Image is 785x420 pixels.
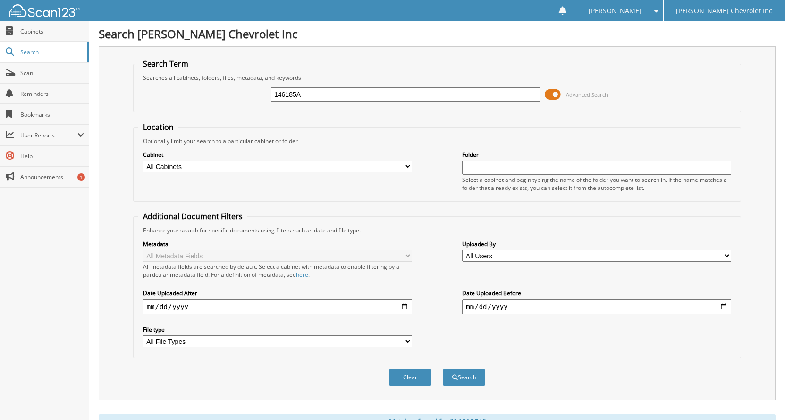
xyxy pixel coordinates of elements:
[462,176,731,192] div: Select a cabinet and begin typing the name of the folder you want to search in. If the name match...
[138,122,178,132] legend: Location
[77,173,85,181] div: 1
[443,369,485,386] button: Search
[462,240,731,248] label: Uploaded By
[143,151,412,159] label: Cabinet
[296,271,308,279] a: here
[143,289,412,297] label: Date Uploaded After
[143,299,412,314] input: start
[138,74,736,82] div: Searches all cabinets, folders, files, metadata, and keywords
[462,151,731,159] label: Folder
[138,211,247,222] legend: Additional Document Filters
[138,59,193,69] legend: Search Term
[20,90,84,98] span: Reminders
[20,27,84,35] span: Cabinets
[389,369,431,386] button: Clear
[589,8,642,14] span: [PERSON_NAME]
[462,289,731,297] label: Date Uploaded Before
[99,26,776,42] h1: Search [PERSON_NAME] Chevrolet Inc
[20,48,83,56] span: Search
[676,8,772,14] span: [PERSON_NAME] Chevrolet Inc
[143,326,412,334] label: File type
[9,4,80,17] img: scan123-logo-white.svg
[138,226,736,234] div: Enhance your search for specific documents using filters such as date and file type.
[143,263,412,279] div: All metadata fields are searched by default. Select a cabinet with metadata to enable filtering b...
[20,173,84,181] span: Announcements
[143,240,412,248] label: Metadata
[20,131,77,139] span: User Reports
[138,137,736,145] div: Optionally limit your search to a particular cabinet or folder
[462,299,731,314] input: end
[20,111,84,119] span: Bookmarks
[566,91,608,98] span: Advanced Search
[20,69,84,77] span: Scan
[20,152,84,160] span: Help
